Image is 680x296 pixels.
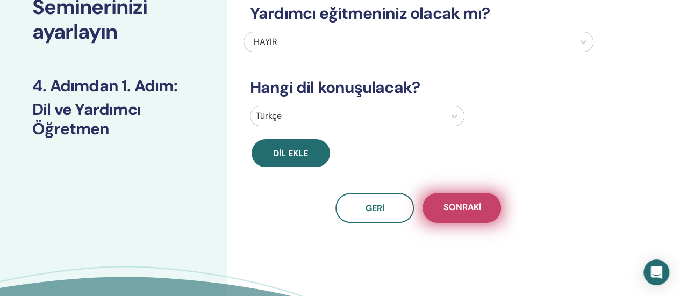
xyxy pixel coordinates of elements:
[273,148,308,159] font: Dil ekle
[643,259,669,285] div: Intercom Messenger'ı açın
[443,201,481,213] font: Sonraki
[250,3,490,24] font: Yardımcı eğitmeniniz olacak mı?
[252,139,330,167] button: Dil ekle
[250,77,420,98] font: Hangi dil konuşulacak?
[32,75,174,96] font: 4. Adımdan 1. Adım
[32,99,141,139] font: Dil ve Yardımcı Öğretmen
[366,203,384,214] font: Geri
[423,193,501,223] button: Sonraki
[174,75,177,96] font: :
[335,193,414,223] button: Geri
[254,36,277,47] font: HAYIR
